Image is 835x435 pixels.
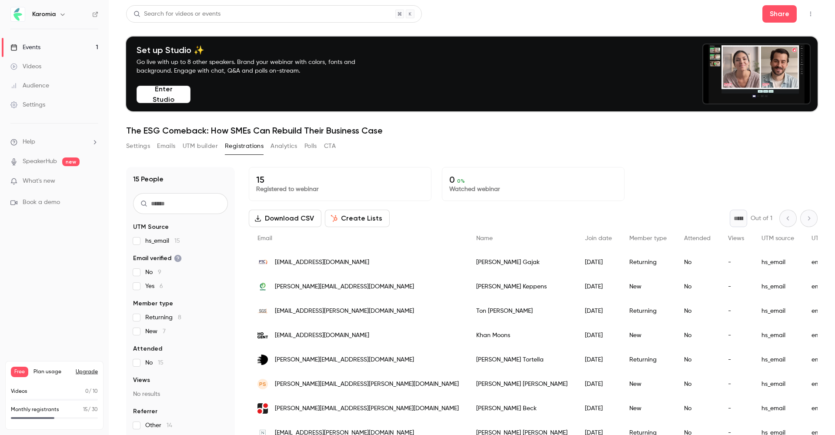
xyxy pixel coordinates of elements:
span: New [145,327,166,336]
div: [PERSON_NAME] Gajak [468,250,576,274]
span: Name [476,235,493,241]
div: [DATE] [576,299,621,323]
div: - [719,396,753,421]
div: Returning [621,250,675,274]
div: hs_email [753,323,803,348]
div: [PERSON_NAME] Keppens [468,274,576,299]
button: Registrations [225,139,264,153]
img: sgs.com [257,306,268,316]
div: Search for videos or events [134,10,220,19]
span: 0 % [457,178,465,184]
span: 15 [174,238,180,244]
button: Settings [126,139,150,153]
span: 8 [178,315,181,321]
span: Views [728,235,744,241]
img: ptcbio.com [257,257,268,268]
div: No [675,372,719,396]
span: hs_email [145,237,180,245]
span: Attended [133,345,162,353]
span: UTM source [762,235,794,241]
span: 14 [167,422,172,428]
p: No results [133,390,228,398]
span: PS [259,380,266,388]
span: Email [257,235,272,241]
img: copro.eu [257,281,268,292]
button: Enter Studio [137,86,190,103]
span: Referrer [133,407,157,416]
span: Free [11,367,28,377]
button: Upgrade [76,368,98,375]
div: - [719,323,753,348]
div: No [675,348,719,372]
section: facet-groups [133,223,228,430]
span: [PERSON_NAME][EMAIL_ADDRESS][DOMAIN_NAME] [275,355,414,365]
div: Khan Moons [468,323,576,348]
p: 15 [256,174,424,185]
img: Karomia [11,7,25,21]
span: [EMAIL_ADDRESS][DOMAIN_NAME] [275,258,369,267]
span: Email verified [133,254,182,263]
div: No [675,274,719,299]
span: 7 [163,328,166,335]
span: new [62,157,80,166]
div: Settings [10,100,45,109]
span: [PERSON_NAME][EMAIL_ADDRESS][PERSON_NAME][DOMAIN_NAME] [275,380,459,389]
span: 9 [158,269,161,275]
span: [PERSON_NAME][EMAIL_ADDRESS][DOMAIN_NAME] [275,282,414,291]
p: Monthly registrants [11,406,59,414]
img: denp.be [257,403,268,414]
img: deempact.io [257,355,268,365]
p: / 30 [83,406,98,414]
span: 0 [85,389,89,394]
p: Go live with up to 8 other speakers. Brand your webinar with colors, fonts and background. Engage... [137,58,376,75]
div: New [621,323,675,348]
h6: Karomia [32,10,56,19]
span: Book a demo [23,198,60,207]
a: SpeakerHub [23,157,57,166]
h4: Set up Studio ✨ [137,45,376,55]
p: Registered to webinar [256,185,424,194]
p: Watched webinar [449,185,617,194]
span: Help [23,137,35,147]
div: [DATE] [576,250,621,274]
button: Download CSV [249,210,321,227]
div: - [719,372,753,396]
div: Returning [621,348,675,372]
span: UTM Source [133,223,169,231]
span: 15 [158,360,164,366]
div: hs_email [753,348,803,372]
img: student.hogent.be [257,332,268,338]
div: New [621,396,675,421]
div: Events [10,43,40,52]
p: Out of 1 [751,214,772,223]
div: No [675,250,719,274]
span: Attended [684,235,711,241]
div: [DATE] [576,274,621,299]
div: New [621,274,675,299]
div: hs_email [753,250,803,274]
p: Videos [11,388,27,395]
button: Polls [304,139,317,153]
button: CTA [324,139,336,153]
span: What's new [23,177,55,186]
div: Ton [PERSON_NAME] [468,299,576,323]
span: Plan usage [33,368,70,375]
div: Videos [10,62,41,71]
div: hs_email [753,372,803,396]
div: hs_email [753,396,803,421]
span: 15 [83,407,88,412]
div: No [675,396,719,421]
div: Returning [621,299,675,323]
button: Create Lists [325,210,390,227]
div: No [675,323,719,348]
div: - [719,299,753,323]
div: - [719,348,753,372]
span: Other [145,421,172,430]
button: Share [762,5,797,23]
span: 6 [160,283,163,289]
span: [EMAIL_ADDRESS][PERSON_NAME][DOMAIN_NAME] [275,307,414,316]
p: / 10 [85,388,98,395]
span: Member type [629,235,667,241]
div: - [719,250,753,274]
div: New [621,372,675,396]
